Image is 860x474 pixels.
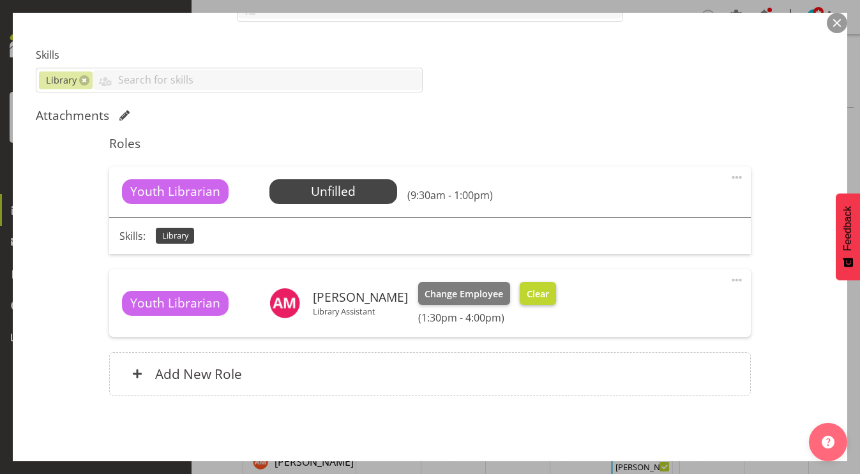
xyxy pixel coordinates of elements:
[836,193,860,280] button: Feedback - Show survey
[313,290,408,304] h6: [PERSON_NAME]
[269,288,300,318] img: anna-mattson10009.jpg
[527,287,549,301] span: Clear
[46,73,77,87] span: Library
[407,189,493,202] h6: (9:30am - 1:00pm)
[130,182,220,201] span: Youth Librarian
[93,70,422,90] input: Search for skills
[109,136,751,151] h5: Roles
[842,206,854,251] span: Feedback
[311,182,356,200] span: Unfilled
[130,294,220,313] span: Youth Librarian
[313,306,408,316] p: Library Assistant
[418,282,511,305] button: Change Employee
[119,228,146,244] p: Skills:
[36,47,423,63] label: Skills
[520,282,556,305] button: Clear
[418,311,556,324] h6: (1:30pm - 4:00pm)
[36,108,109,123] h5: Attachments
[155,366,242,382] h6: Add New Role
[822,436,834,448] img: help-xxl-2.png
[162,230,188,242] span: Library
[425,287,503,301] span: Change Employee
